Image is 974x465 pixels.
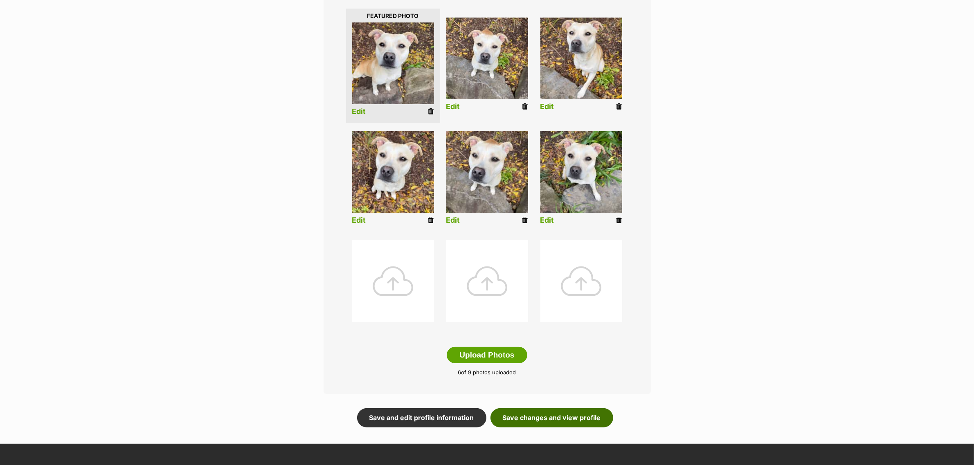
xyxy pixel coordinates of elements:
[540,131,622,213] img: listing photo
[540,216,554,225] a: Edit
[446,18,528,99] img: listing photo
[352,131,434,213] img: listing photo
[458,369,461,376] span: 6
[336,369,639,377] p: of 9 photos uploaded
[540,103,554,111] a: Edit
[446,216,460,225] a: Edit
[357,408,486,427] a: Save and edit profile information
[352,22,434,104] img: listing photo
[352,107,366,116] a: Edit
[352,216,366,225] a: Edit
[446,131,528,213] img: listing photo
[446,103,460,111] a: Edit
[540,18,622,99] img: listing photo
[490,408,613,427] a: Save changes and view profile
[447,347,527,363] button: Upload Photos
